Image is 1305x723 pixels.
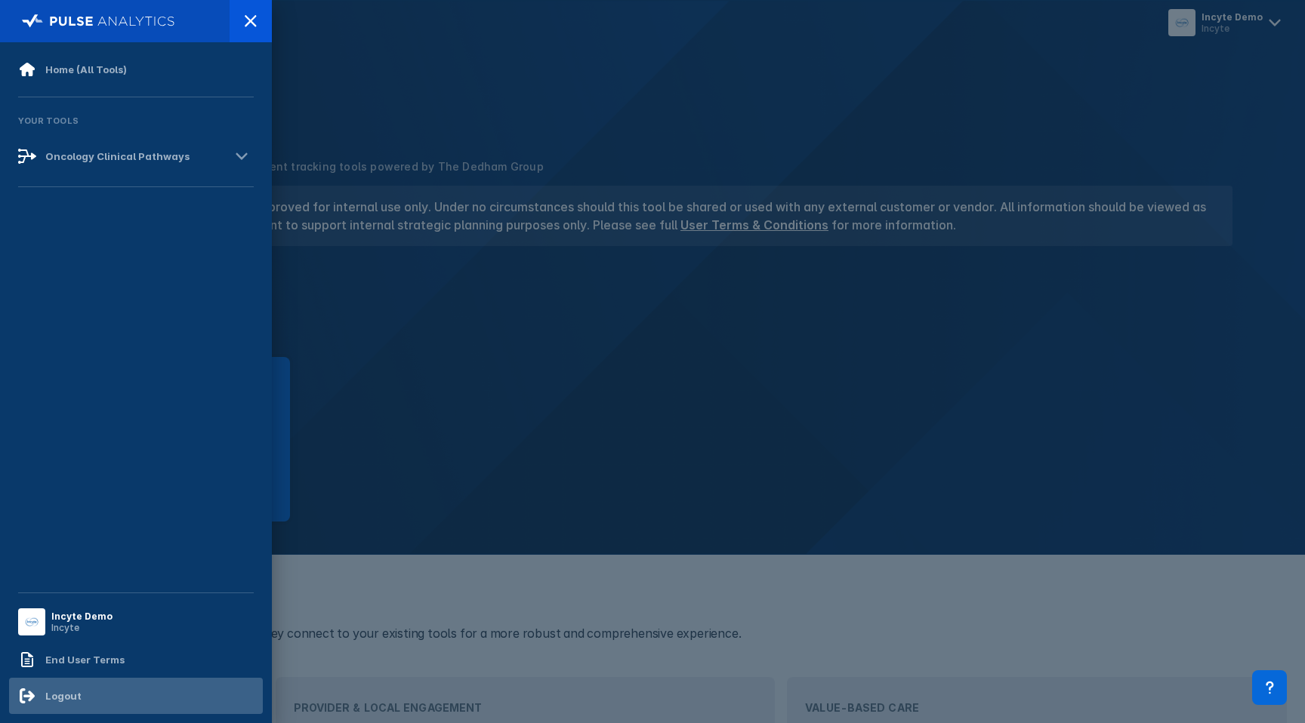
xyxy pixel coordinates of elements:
div: End User Terms [45,654,125,666]
div: Contact Support [1252,670,1287,705]
img: menu button [21,611,42,632]
div: Oncology Clinical Pathways [45,150,190,162]
div: Home (All Tools) [45,63,127,75]
a: End User Terms [9,641,263,678]
div: Logout [45,690,82,702]
img: pulse-logo-full-white.svg [22,11,175,32]
div: Your Tools [9,106,263,135]
a: Home (All Tools) [9,51,263,88]
div: Incyte [51,622,113,633]
div: Incyte Demo [51,611,113,622]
